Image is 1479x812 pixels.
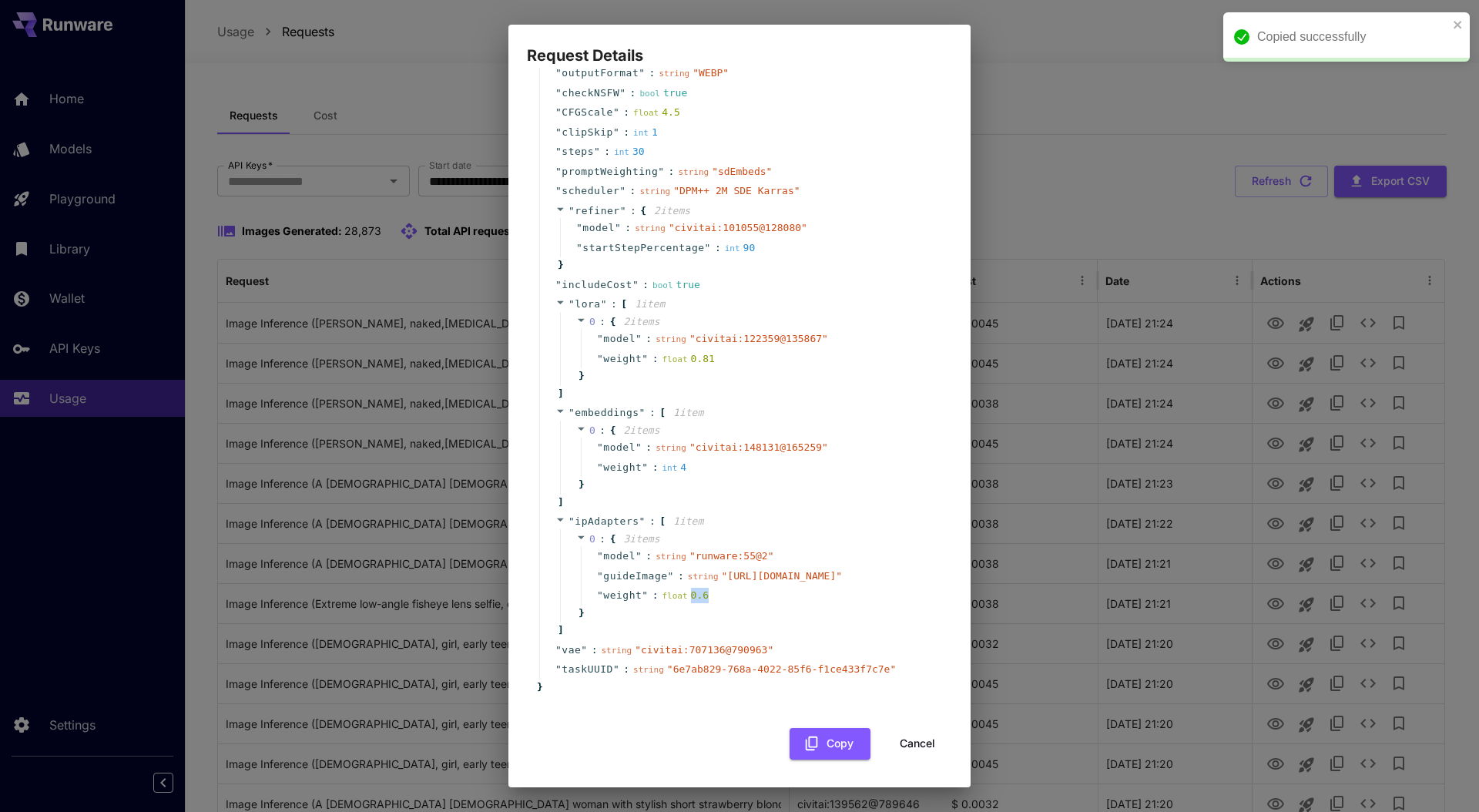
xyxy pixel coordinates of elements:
span: " WEBP " [693,67,729,79]
span: " [581,644,587,656]
span: [ [659,405,666,421]
span: " [555,279,562,290]
span: [ [621,297,627,312]
span: 0 [589,533,595,545]
span: float [662,354,687,364]
span: guideImage [603,569,667,584]
span: : [652,588,659,603]
span: : [599,314,605,330]
div: 4 [662,460,686,475]
span: " [658,166,664,177]
span: " [642,461,648,473]
span: } [576,368,585,384]
span: " [568,407,575,418]
span: " [597,333,603,344]
span: " [597,441,603,453]
span: " [705,242,711,253]
span: " [668,570,674,582]
span: " [636,550,642,562]
span: promptWeighting [562,164,658,180]
span: " [636,441,642,453]
span: " [639,407,646,418]
span: " [619,87,625,99]
div: 0.81 [662,351,714,367]
span: : [604,144,610,159]
span: " [555,663,562,675]
span: 3 item s [623,533,659,545]
span: startStepPercentage [582,240,704,256]
span: string [659,69,689,79]
span: refiner [575,205,619,216]
span: : [611,297,617,312]
span: weight [603,460,642,475]
span: " [576,222,582,233]
span: " [613,126,619,138]
span: " [597,570,603,582]
span: scheduler [562,183,619,199]
span: 0 [589,424,595,436]
div: true [639,86,687,101]
span: : [652,351,659,367]
div: 4.5 [633,105,680,120]
span: bool [652,280,673,290]
span: : [599,532,605,547]
span: 2 item s [654,205,690,216]
span: string [639,186,670,196]
span: " [613,106,619,118]
span: : [646,549,652,564]
span: CFGScale [562,105,613,120]
span: 1 item [673,407,703,418]
span: checkNSFW [562,86,619,101]
span: " [639,67,645,79]
span: " [568,205,575,216]
span: weight [603,588,642,603]
span: includeCost [562,277,632,293]
span: float [633,108,659,118]
span: " [597,353,603,364]
span: " [642,589,648,601]
span: int [662,463,677,473]
span: embeddings [575,407,639,418]
span: int [725,243,740,253]
span: string [635,223,666,233]
span: " [639,515,646,527]
span: " [642,353,648,364]
span: outputFormat [562,65,639,81]
div: true [652,277,700,293]
span: lora [575,298,600,310]
div: 1 [633,125,658,140]
span: " [555,87,562,99]
span: bool [639,89,660,99]
button: Copy [790,728,870,760]
span: : [649,65,656,81]
span: " [597,461,603,473]
span: " [URL][DOMAIN_NAME] " [722,570,843,582]
span: " [597,589,603,601]
span: : [592,643,598,658]
span: " [632,279,639,290]
span: 2 item s [623,316,659,327]
span: weight [603,351,642,367]
span: : [649,405,656,421]
span: " civitai:122359@135867 " [689,333,828,344]
span: " DPM++ 2M SDE Karras " [673,185,800,196]
span: " sdEmbeds " [712,166,772,177]
span: " [555,67,562,79]
span: string [656,334,686,344]
span: " [613,663,619,675]
span: 1 item [673,515,703,527]
span: string [601,646,632,656]
span: " [594,146,600,157]
span: : [642,277,649,293]
span: " [555,644,562,656]
span: string [688,572,719,582]
span: " [555,126,562,138]
span: " civitai:707136@790963 " [635,644,773,656]
span: } [576,477,585,492]
span: { [610,423,616,438]
span: int [614,147,629,157]
span: : [715,240,721,256]
span: " [619,185,625,196]
h2: Request Details [508,25,971,68]
span: ] [555,495,564,510]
